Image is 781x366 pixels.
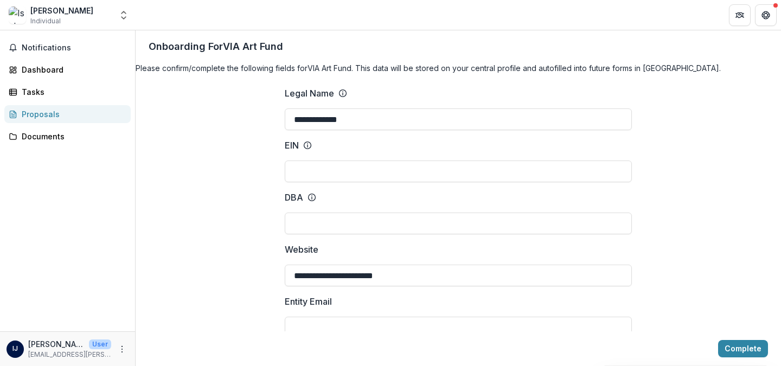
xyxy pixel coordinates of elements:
[9,7,26,24] img: Isabel Judez
[755,4,777,26] button: Get Help
[89,339,111,349] p: User
[30,16,61,26] span: Individual
[4,39,131,56] button: Notifications
[22,86,122,98] div: Tasks
[285,139,299,152] p: EIN
[4,127,131,145] a: Documents
[285,191,303,204] p: DBA
[718,340,768,357] button: Complete
[22,131,122,142] div: Documents
[30,5,93,16] div: [PERSON_NAME]
[4,83,131,101] a: Tasks
[22,108,122,120] div: Proposals
[28,338,85,350] p: [PERSON_NAME]
[22,43,126,53] span: Notifications
[116,4,131,26] button: Open entity switcher
[4,61,131,79] a: Dashboard
[136,62,781,74] h4: Please confirm/complete the following fields for VIA Art Fund . This data will be stored on your ...
[729,4,751,26] button: Partners
[116,343,129,356] button: More
[28,350,111,359] p: [EMAIL_ADDRESS][PERSON_NAME][DOMAIN_NAME]
[285,243,318,256] p: Website
[285,87,334,100] p: Legal Name
[12,345,18,352] div: Isabel Judez
[149,39,283,54] p: Onboarding For VIA Art Fund
[4,105,131,123] a: Proposals
[285,295,332,308] p: Entity Email
[22,64,122,75] div: Dashboard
